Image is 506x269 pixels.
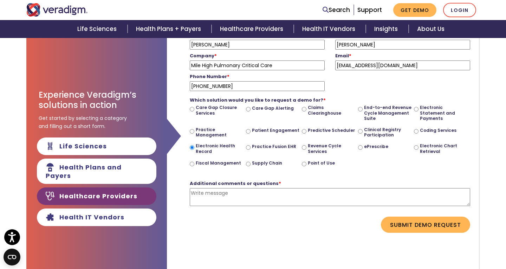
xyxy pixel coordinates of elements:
[190,180,281,187] strong: Additional comments or questions
[335,40,470,50] input: Last Name
[335,60,470,70] input: firstlastname@website.com
[420,105,467,121] label: Electronic Statement and Payments
[196,143,243,154] label: Electronic Health Record
[212,20,294,38] a: Healthcare Providers
[364,105,411,121] label: End-to-end Revenue Cycle Management Suite
[196,105,243,116] label: Care Gap Closure Services
[190,40,325,50] input: First Name
[190,32,220,38] strong: First Name
[471,234,498,261] iframe: Drift Chat Widget
[357,6,382,14] a: Support
[443,3,476,17] a: Login
[252,128,299,133] label: Patient Engagement
[420,143,467,154] label: Electronic Chart Retrieval
[190,73,229,80] strong: Phone Number
[69,20,127,38] a: Life Sciences
[335,32,365,38] strong: Last Name
[366,20,408,38] a: Insights
[252,105,294,111] label: Care Gap Alerting
[381,217,470,233] button: Submit Demo Request
[335,52,351,59] strong: Email
[4,249,20,265] button: Open CMP widget
[364,144,388,149] label: ePrescribe
[190,60,325,70] input: Company
[323,5,350,15] a: Search
[196,160,241,166] label: Fiscal Management
[420,128,456,133] label: Coding Services
[252,160,282,166] label: Supply Chain
[364,127,411,138] label: Clinical Registry Participation
[409,20,453,38] a: About Us
[190,81,325,91] input: Phone Number
[252,144,296,149] label: Practice Fusion EHR
[39,90,155,110] h3: Experience Veradigm’s solutions in action
[128,20,212,38] a: Health Plans + Payers
[26,3,88,17] img: Veradigm logo
[308,160,335,166] label: Point of Use
[308,128,355,133] label: Predictive Scheduler
[196,127,243,138] label: Practice Management
[393,3,436,17] a: Get Demo
[308,143,355,154] label: Revenue Cycle Services
[190,97,326,103] strong: Which solution would you like to request a demo for?
[39,114,127,130] span: Get started by selecting a category and filling out a short form.
[190,52,217,59] strong: Company
[308,105,355,116] label: Claims Clearinghouse
[294,20,366,38] a: Health IT Vendors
